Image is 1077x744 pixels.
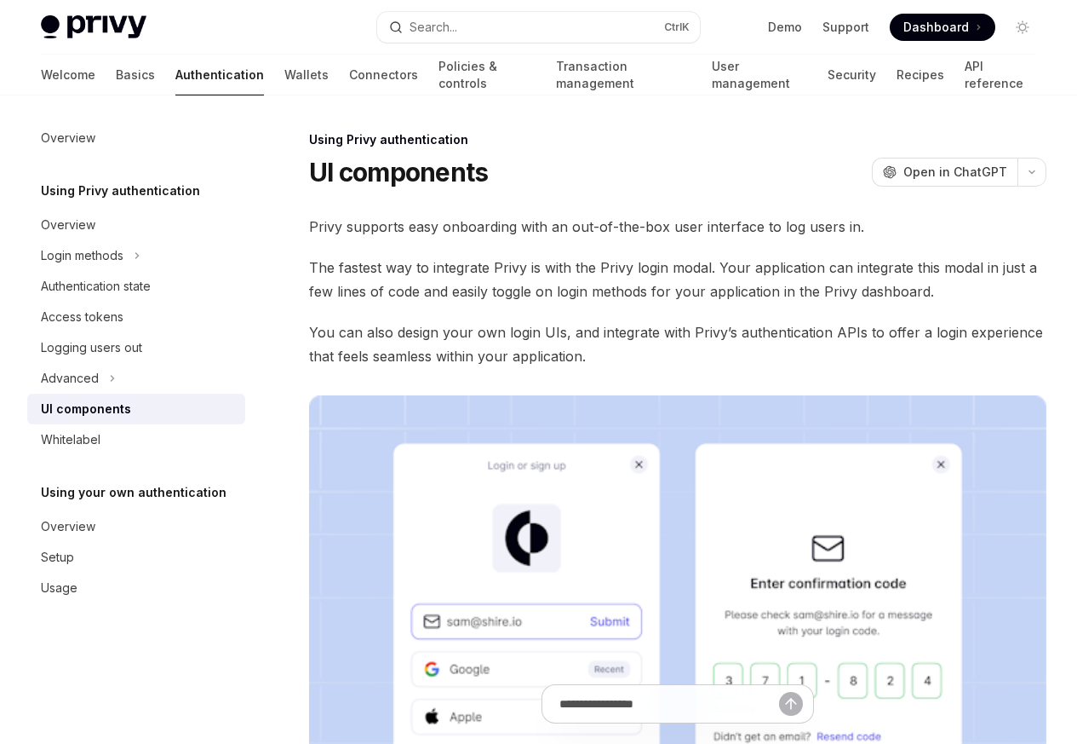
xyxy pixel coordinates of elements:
span: Open in ChatGPT [903,164,1007,181]
a: Dashboard [890,14,995,41]
span: Privy supports easy onboarding with an out-of-the-box user interface to log users in. [309,215,1046,239]
a: Transaction management [556,55,690,95]
a: Overview [27,123,245,153]
button: Open search [377,12,700,43]
a: Support [822,19,869,36]
div: Setup [41,547,74,568]
div: Advanced [41,368,99,389]
a: User management [712,55,808,95]
a: Usage [27,573,245,603]
a: Policies & controls [438,55,536,95]
div: Search... [410,17,457,37]
div: Using Privy authentication [309,131,1046,148]
a: Wallets [284,55,329,95]
button: Toggle Advanced section [27,363,245,394]
button: Send message [779,692,803,716]
input: Ask a question... [559,685,779,723]
div: UI components [41,399,131,419]
a: Recipes [897,55,944,95]
a: Demo [768,19,802,36]
a: API reference [965,55,1036,95]
h5: Using your own authentication [41,482,226,503]
img: light logo [41,15,146,39]
div: Overview [41,128,95,148]
a: Logging users out [27,332,245,363]
a: Access tokens [27,302,245,332]
a: Connectors [349,55,418,95]
a: Authentication [175,55,264,95]
div: Usage [41,578,77,598]
div: Logging users out [41,337,142,358]
span: Dashboard [903,19,969,36]
a: Security [828,55,876,95]
div: Access tokens [41,307,123,327]
span: The fastest way to integrate Privy is with the Privy login modal. Your application can integrate ... [309,256,1046,303]
button: Toggle Login methods section [27,240,245,271]
a: Whitelabel [27,424,245,455]
a: Welcome [41,55,95,95]
h5: Using Privy authentication [41,181,200,201]
div: Whitelabel [41,430,100,450]
div: Authentication state [41,276,151,297]
a: Setup [27,542,245,573]
a: Overview [27,511,245,542]
span: You can also design your own login UIs, and integrate with Privy’s authentication APIs to offer a... [309,320,1046,368]
button: Toggle dark mode [1009,14,1036,41]
a: Authentication state [27,271,245,302]
a: Overview [27,210,245,240]
div: Overview [41,516,95,537]
a: Basics [116,55,155,95]
div: Overview [41,215,95,235]
span: Ctrl K [664,20,690,34]
a: UI components [27,394,245,424]
button: Open in ChatGPT [872,158,1017,187]
div: Login methods [41,245,123,266]
h1: UI components [309,157,488,187]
